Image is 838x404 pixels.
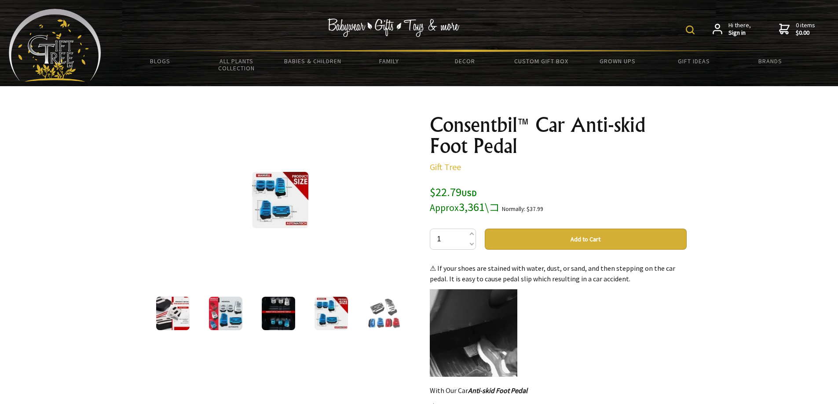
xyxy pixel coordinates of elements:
[796,21,815,37] span: 0 items
[713,22,751,37] a: Hi there,Sign in
[315,297,348,330] img: Consentbil™ Car Anti-skid Foot Pedal
[430,202,459,214] small: Approx
[367,297,401,330] img: Consentbil™ Car Anti-skid Foot Pedal
[328,18,460,37] img: Babywear - Gifts - Toys & more
[461,188,477,198] span: USD
[686,25,695,34] img: product search
[427,52,503,70] a: Decor
[9,9,101,82] img: Babyware - Gifts - Toys and more...
[252,172,308,228] img: Consentbil™ Car Anti-skid Foot Pedal
[122,52,198,70] a: BLOGS
[430,185,501,214] span: $22.79 3,361\コ
[732,52,808,70] a: Brands
[430,114,687,157] h1: Consentbil™ Car Anti-skid Foot Pedal
[430,263,687,284] p: ⚠ If your shoes are stained with water, dust, or sand, and then stepping on the car pedal. It is ...
[430,161,461,172] a: Gift Tree
[503,52,579,70] a: Custom Gift Box
[796,29,815,37] strong: $0.00
[209,297,242,330] img: Consentbil™ Car Anti-skid Foot Pedal
[351,52,427,70] a: Family
[262,297,295,330] img: Consentbil™ Car Anti-skid Foot Pedal
[779,22,815,37] a: 0 items$0.00
[430,385,687,396] p: With Our Car
[728,22,751,37] span: Hi there,
[198,52,274,77] a: All Plants Collection
[728,29,751,37] strong: Sign in
[468,386,527,395] strong: Anti-skid Foot Pedal
[656,52,732,70] a: Gift Ideas
[579,52,655,70] a: Grown Ups
[156,297,190,330] img: Consentbil™ Car Anti-skid Foot Pedal
[502,205,543,213] small: Normally: $37.99
[485,229,687,250] button: Add to Cart
[274,52,351,70] a: Babies & Children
